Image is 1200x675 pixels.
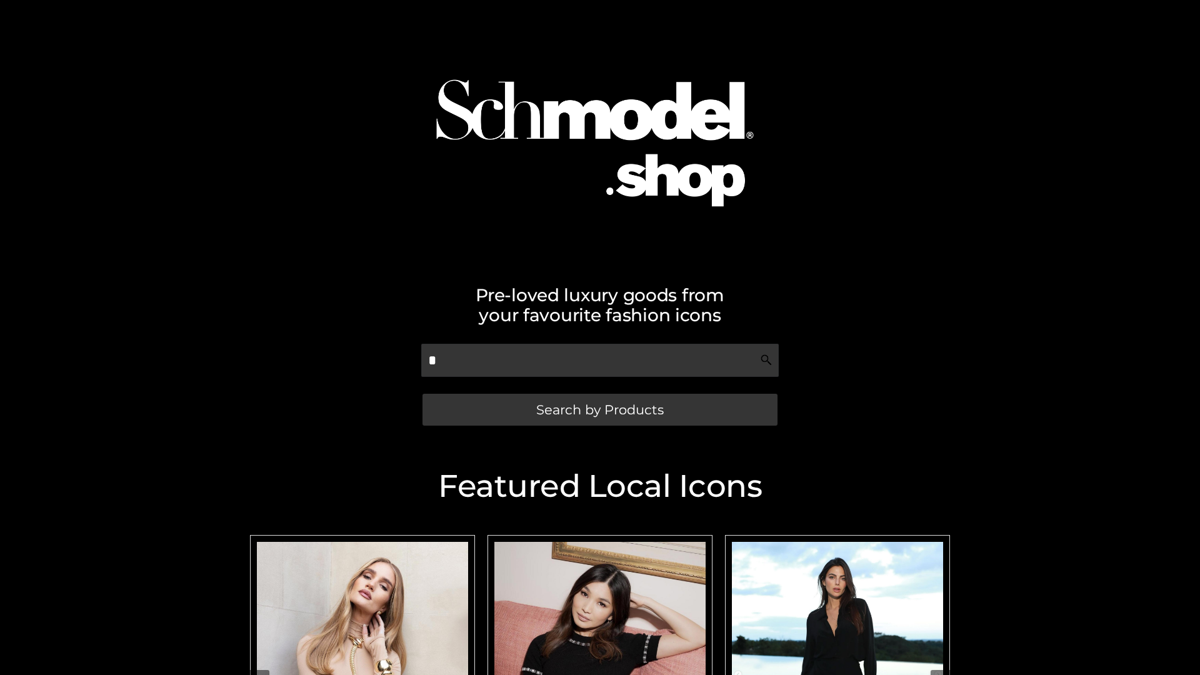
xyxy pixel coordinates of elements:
h2: Pre-loved luxury goods from your favourite fashion icons [244,285,956,325]
h2: Featured Local Icons​ [244,471,956,502]
span: Search by Products [536,403,664,416]
img: Search Icon [760,354,772,366]
a: Search by Products [422,394,777,426]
